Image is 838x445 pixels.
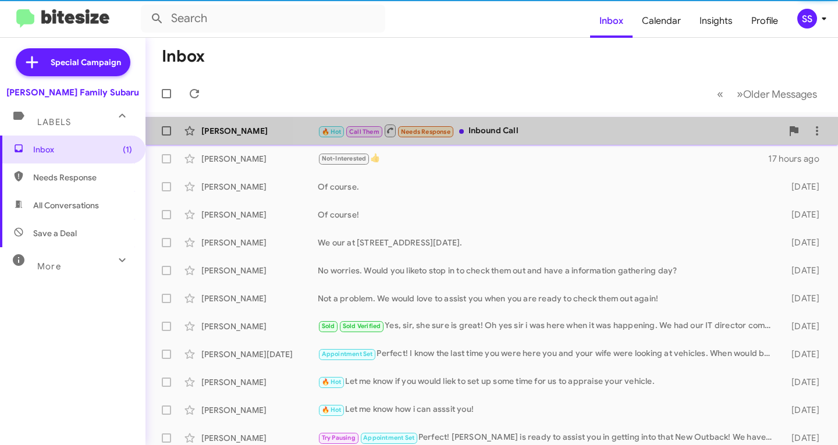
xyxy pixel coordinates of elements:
[730,82,824,106] button: Next
[778,432,829,444] div: [DATE]
[590,4,633,38] a: Inbox
[201,321,318,332] div: [PERSON_NAME]
[318,431,778,444] div: Perfect! [PERSON_NAME] is ready to assist you in getting into that New Outback! We have great dea...
[318,237,778,248] div: We our at [STREET_ADDRESS][DATE].
[318,181,778,193] div: Of course.
[318,209,778,220] div: Of course!
[778,209,829,220] div: [DATE]
[778,404,829,416] div: [DATE]
[322,155,367,162] span: Not-Interested
[201,153,318,165] div: [PERSON_NAME]
[322,322,335,330] span: Sold
[742,4,787,38] a: Profile
[787,9,825,29] button: SS
[778,348,829,360] div: [DATE]
[633,4,690,38] a: Calendar
[737,87,743,101] span: »
[318,265,778,276] div: No worries. Would you liketo stop in to check them out and have a information gathering day?
[768,153,829,165] div: 17 hours ago
[201,237,318,248] div: [PERSON_NAME]
[162,47,205,66] h1: Inbox
[201,265,318,276] div: [PERSON_NAME]
[201,432,318,444] div: [PERSON_NAME]
[401,128,450,136] span: Needs Response
[51,56,121,68] span: Special Campaign
[16,48,130,76] a: Special Campaign
[37,261,61,272] span: More
[318,319,778,333] div: Yes, sir, she sure is great! Oh yes sir i was here when it was happening. We had our IT director ...
[201,404,318,416] div: [PERSON_NAME]
[717,87,723,101] span: «
[318,375,778,389] div: Let me know if you would liek to set up some time for us to appraise your vehicle.
[363,434,414,442] span: Appointment Set
[141,5,385,33] input: Search
[322,350,373,358] span: Appointment Set
[201,209,318,220] div: [PERSON_NAME]
[318,293,778,304] div: Not a problem. We would love to assist you when you are ready to check them out again!
[318,123,782,138] div: Inbound Call
[343,322,381,330] span: Sold Verified
[778,376,829,388] div: [DATE]
[123,144,132,155] span: (1)
[37,117,71,127] span: Labels
[33,172,132,183] span: Needs Response
[778,293,829,304] div: [DATE]
[778,265,829,276] div: [DATE]
[711,82,824,106] nav: Page navigation example
[743,88,817,101] span: Older Messages
[349,128,379,136] span: Call Them
[6,87,139,98] div: [PERSON_NAME] Family Subaru
[201,376,318,388] div: [PERSON_NAME]
[318,347,778,361] div: Perfect! I know the last time you were here you and your wife were looking at vehicles. When woul...
[797,9,817,29] div: SS
[201,181,318,193] div: [PERSON_NAME]
[318,152,768,165] div: 👍
[322,378,342,386] span: 🔥 Hot
[322,128,342,136] span: 🔥 Hot
[778,181,829,193] div: [DATE]
[201,348,318,360] div: [PERSON_NAME][DATE]
[33,200,99,211] span: All Conversations
[690,4,742,38] a: Insights
[322,434,356,442] span: Try Pausing
[778,237,829,248] div: [DATE]
[710,82,730,106] button: Previous
[318,403,778,416] div: Let me know how i can asssit you!
[33,144,132,155] span: Inbox
[33,227,77,239] span: Save a Deal
[322,406,342,414] span: 🔥 Hot
[201,125,318,137] div: [PERSON_NAME]
[201,293,318,304] div: [PERSON_NAME]
[778,321,829,332] div: [DATE]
